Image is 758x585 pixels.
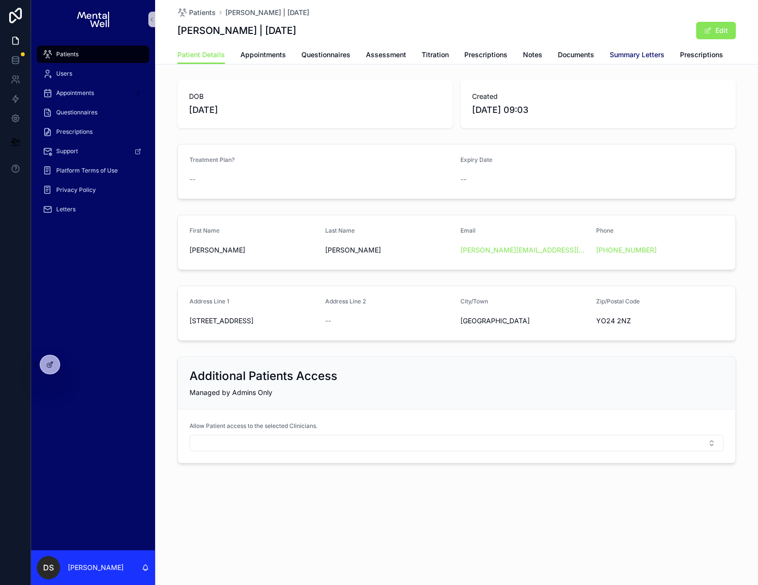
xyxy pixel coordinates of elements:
a: Prescriptions [464,46,507,65]
span: [GEOGRAPHIC_DATA] [460,316,588,326]
span: -- [460,174,466,184]
a: [PHONE_NUMBER] [596,245,657,255]
span: [STREET_ADDRESS] [189,316,317,326]
a: Summary Letters [610,46,664,65]
button: Edit [696,22,736,39]
a: Appointments [240,46,286,65]
div: scrollable content [31,39,155,231]
span: Allow Patient access to the selected Clinicians. [189,422,317,430]
a: Prescriptions [37,123,149,141]
span: Prescriptions [464,50,507,60]
span: Summary Letters [610,50,664,60]
h1: [PERSON_NAME] | [DATE] [177,24,296,37]
button: Select Button [189,435,724,451]
a: Patient Details [177,46,225,64]
span: Last Name [325,227,355,234]
a: Notes [523,46,542,65]
span: Treatment Plan? [189,156,235,163]
span: Users [56,70,72,78]
span: Prescriptions [56,128,93,136]
a: Titration [422,46,449,65]
a: Users [37,65,149,82]
a: Letters [37,201,149,218]
a: Appointments [37,84,149,102]
span: -- [189,174,195,184]
span: Created [472,92,724,101]
span: Platform Terms of Use [56,167,118,174]
h2: Additional Patients Access [189,368,337,384]
span: First Name [189,227,220,234]
a: Questionnaires [301,46,350,65]
span: [PERSON_NAME] [325,245,453,255]
span: [DATE] [189,103,441,117]
a: Patients [37,46,149,63]
span: YO24 2NZ [596,316,724,326]
a: Documents [558,46,594,65]
span: Questionnaires [301,50,350,60]
span: Support [56,147,78,155]
a: Patients [177,8,216,17]
a: Privacy Policy [37,181,149,199]
span: Managed by Admins Only [189,388,272,396]
span: Appointments [56,89,94,97]
span: DS [43,562,54,573]
a: Assessment [366,46,406,65]
span: Prescriptions [680,50,723,60]
span: Email [460,227,475,234]
a: Support [37,142,149,160]
a: Prescriptions [680,46,723,65]
span: Documents [558,50,594,60]
span: Phone [596,227,614,234]
a: Platform Terms of Use [37,162,149,179]
a: [PERSON_NAME][EMAIL_ADDRESS][PERSON_NAME][DOMAIN_NAME] [460,245,588,255]
span: Patient Details [177,50,225,60]
span: [PERSON_NAME] [189,245,317,255]
span: [DATE] 09:03 [472,103,724,117]
span: Letters [56,206,76,213]
a: [PERSON_NAME] | [DATE] [225,8,309,17]
span: Patients [56,50,79,58]
span: Privacy Policy [56,186,96,194]
span: Titration [422,50,449,60]
span: Appointments [240,50,286,60]
span: Address Line 2 [325,298,366,305]
span: Address Line 1 [189,298,229,305]
span: DOB [189,92,441,101]
span: Zip/Postal Code [596,298,640,305]
img: App logo [77,12,109,27]
span: Patients [189,8,216,17]
span: Expiry Date [460,156,492,163]
span: Questionnaires [56,109,97,116]
span: Notes [523,50,542,60]
a: Questionnaires [37,104,149,121]
span: -- [325,316,331,326]
span: Assessment [366,50,406,60]
span: City/Town [460,298,488,305]
p: [PERSON_NAME] [68,563,124,572]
